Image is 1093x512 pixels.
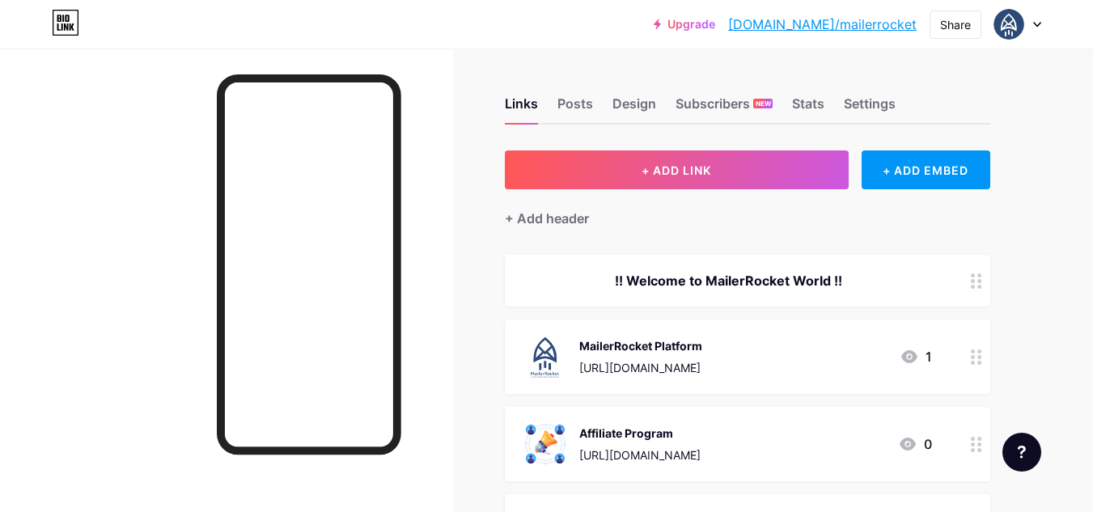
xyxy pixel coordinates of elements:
[505,150,849,189] button: + ADD LINK
[844,94,896,123] div: Settings
[993,9,1024,40] img: mailerrocket
[579,337,702,354] div: MailerRocket Platform
[792,94,824,123] div: Stats
[524,423,566,465] img: Affiliate Program
[862,150,990,189] div: + ADD EMBED
[654,18,715,31] a: Upgrade
[505,209,589,228] div: + Add header
[579,359,702,376] div: [URL][DOMAIN_NAME]
[612,94,656,123] div: Design
[524,271,932,290] div: !! Welcome to MailerRocket World !!
[756,99,771,108] span: NEW
[898,434,932,454] div: 0
[505,94,538,123] div: Links
[579,425,701,442] div: Affiliate Program
[557,94,593,123] div: Posts
[940,16,971,33] div: Share
[579,446,701,463] div: [URL][DOMAIN_NAME]
[524,336,566,378] img: MailerRocket Platform
[642,163,711,177] span: + ADD LINK
[676,94,773,123] div: Subscribers
[900,347,932,366] div: 1
[728,15,917,34] a: [DOMAIN_NAME]/mailerrocket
